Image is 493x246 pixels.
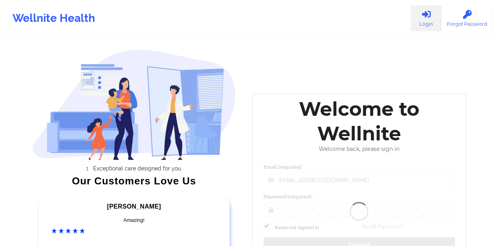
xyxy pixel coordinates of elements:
img: wellnite-auth-hero_200.c722682e.png [32,49,236,160]
li: Exceptional care designed for you. [39,165,236,172]
a: Forgot Password [441,5,493,31]
div: Our Customers Love Us [32,177,236,185]
span: [PERSON_NAME] [107,203,161,210]
div: Amazing! [51,216,217,224]
div: Welcome to Wellnite [258,97,461,146]
div: Welcome back, please sign in [258,146,461,152]
a: Login [411,5,441,31]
